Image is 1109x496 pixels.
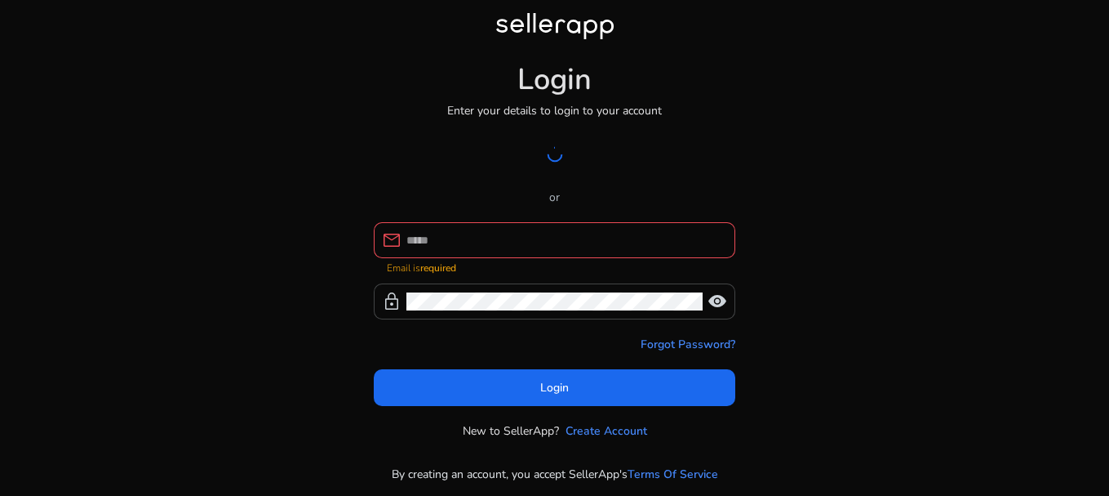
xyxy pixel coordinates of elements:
strong: required [420,261,456,275]
a: Terms Of Service [628,466,718,483]
button: Login [374,369,735,406]
mat-error: Email is [387,258,722,275]
span: mail [382,230,401,250]
p: Enter your details to login to your account [447,102,662,119]
span: visibility [708,292,727,311]
span: lock [382,292,401,311]
span: Login [540,379,569,396]
h1: Login [517,62,592,97]
a: Create Account [566,422,647,440]
p: New to SellerApp? [463,422,559,440]
a: Forgot Password? [641,336,735,353]
p: or [374,189,735,206]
